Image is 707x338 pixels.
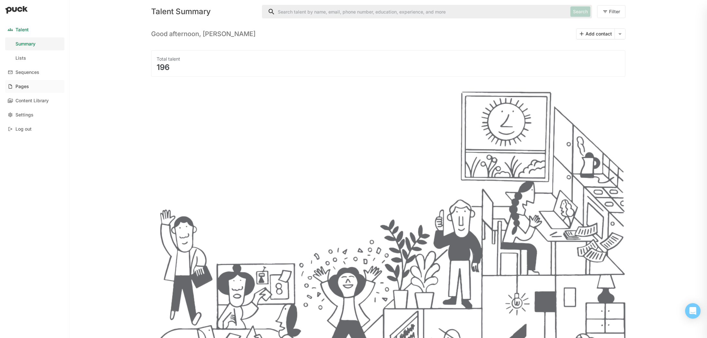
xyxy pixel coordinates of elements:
div: Pages [15,84,29,89]
a: Settings [5,108,64,121]
button: Filter [597,5,625,18]
a: Lists [5,52,64,65]
input: Search [262,5,568,18]
div: Talent [15,27,29,33]
a: Pages [5,80,64,93]
div: Settings [15,112,34,118]
a: Talent [5,23,64,36]
div: 196 [157,64,620,71]
button: Add contact [576,29,615,39]
h3: Good afternoon, [PERSON_NAME] [151,30,256,38]
div: Summary [15,41,35,47]
div: Lists [15,55,26,61]
a: Content Library [5,94,64,107]
div: Content Library [15,98,49,104]
div: Open Intercom Messenger [685,303,701,319]
div: Total talent [157,56,620,62]
a: Sequences [5,66,64,79]
div: Log out [15,126,32,132]
div: Talent Summary [151,8,257,15]
a: Summary [5,37,64,50]
div: Sequences [15,70,39,75]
